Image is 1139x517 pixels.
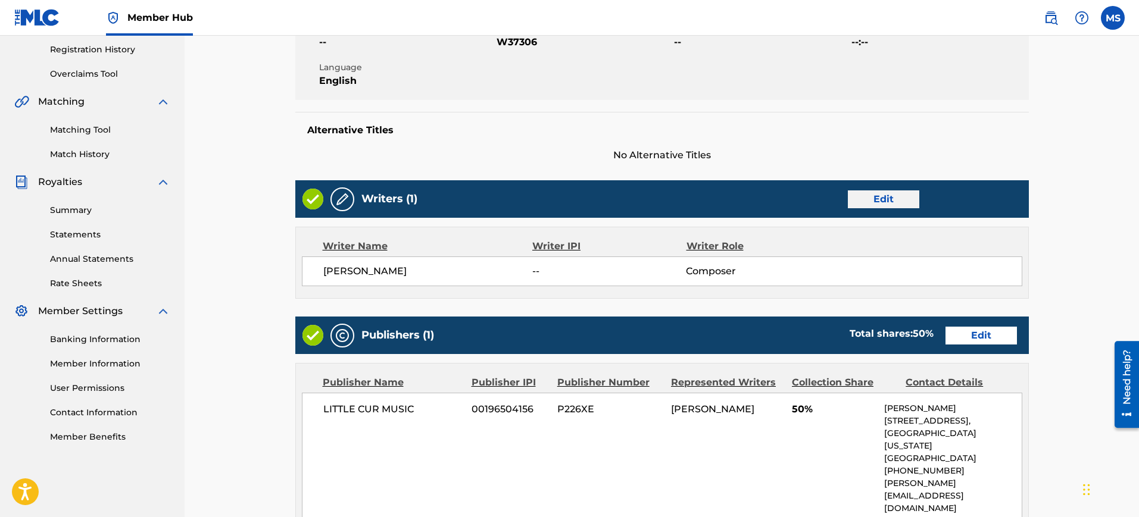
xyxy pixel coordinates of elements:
img: search [1044,11,1058,25]
span: Composer [686,264,826,278]
span: Matching [38,95,85,109]
a: Public Search [1039,6,1063,30]
span: --:-- [851,35,1026,49]
a: Statements [50,228,170,241]
p: [GEOGRAPHIC_DATA] [884,452,1021,465]
span: English [319,74,494,88]
p: [GEOGRAPHIC_DATA][US_STATE] [884,427,1021,452]
a: Overclaims Tool [50,68,170,80]
span: Member Hub [127,11,193,24]
h5: Writers (1) [361,192,417,206]
span: -- [532,264,686,278]
img: Member Settings [14,304,29,318]
a: Edit [945,327,1017,344]
p: [STREET_ADDRESS], [884,415,1021,427]
div: Writer IPI [532,239,686,253]
img: Valid [302,189,323,209]
div: Publisher Name [323,375,463,390]
a: Banking Information [50,333,170,346]
span: -- [674,35,848,49]
iframe: Resource Center [1106,337,1139,433]
span: Royalties [38,175,82,189]
iframe: Chat Widget [1079,460,1139,517]
span: P226XE [557,402,662,416]
a: Registration History [50,43,170,56]
img: expand [156,95,170,109]
img: Royalties [14,175,29,189]
p: [PERSON_NAME][EMAIL_ADDRESS][DOMAIN_NAME] [884,477,1021,515]
a: Match History [50,148,170,161]
img: expand [156,304,170,318]
span: -- [319,35,494,49]
a: Annual Statements [50,253,170,265]
span: Member Settings [38,304,123,318]
span: No Alternative Titles [295,148,1029,162]
p: [PHONE_NUMBER] [884,465,1021,477]
a: Member Information [50,358,170,370]
div: Writer Name [323,239,533,253]
img: Matching [14,95,29,109]
span: W37306 [497,35,671,49]
img: MLC Logo [14,9,60,26]
a: User Permissions [50,382,170,394]
img: Valid [302,325,323,346]
span: 50% [792,402,876,416]
div: Contact Details [906,375,1010,390]
img: Publishers [335,328,349,343]
span: 50 % [913,328,934,339]
a: Contact Information [50,406,170,419]
div: Drag [1083,472,1090,507]
span: [PERSON_NAME] [671,403,754,415]
h5: Publishers (1) [361,328,434,342]
span: Language [319,61,494,74]
div: Publisher Number [557,375,662,390]
img: help [1075,11,1089,25]
div: Publisher IPI [472,375,548,390]
a: Rate Sheets [50,277,170,290]
span: 00196504156 [472,402,548,416]
img: Writers [335,192,349,206]
a: Edit [848,190,919,208]
div: Total shares: [850,327,934,341]
div: Collection Share [792,375,897,390]
span: LITTLE CUR MUSIC [323,402,463,416]
img: Top Rightsholder [106,11,120,25]
a: Matching Tool [50,124,170,136]
div: Represented Writers [671,375,783,390]
p: [PERSON_NAME] [884,402,1021,415]
span: [PERSON_NAME] [323,264,533,278]
img: expand [156,175,170,189]
h5: Alternative Titles [307,124,1017,136]
div: Writer Role [686,239,826,253]
div: Help [1070,6,1094,30]
a: Member Benefits [50,431,170,443]
div: User Menu [1101,6,1125,30]
a: Summary [50,204,170,217]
